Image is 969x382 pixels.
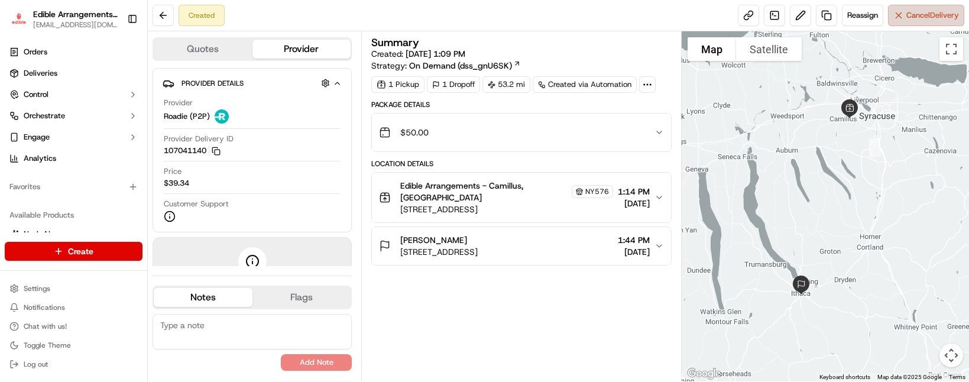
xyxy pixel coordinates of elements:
div: Favorites [5,177,142,196]
span: Nash AI [24,229,50,239]
div: Strategy: [371,60,521,72]
button: Edible Arrangements - Camillus, [GEOGRAPHIC_DATA]NY576[STREET_ADDRESS]1:14 PM[DATE] [372,173,671,222]
div: We're available if you need us! [40,125,150,134]
span: Create [68,245,93,257]
p: Welcome 👋 [12,47,215,66]
div: Start new chat [40,113,194,125]
button: [PERSON_NAME][STREET_ADDRESS]1:44 PM[DATE] [372,227,671,265]
span: Control [24,89,48,100]
div: Location Details [371,159,672,169]
span: Orchestrate [24,111,65,121]
button: 107041140 [164,145,221,156]
span: 1:14 PM [618,186,650,198]
span: [DATE] [618,246,650,258]
img: Nash [12,12,35,35]
button: CancelDelivery [888,5,964,26]
a: Analytics [5,149,142,168]
img: 1736555255976-a54dd68f-1ca7-489b-9aae-adbdc363a1c4 [12,113,33,134]
img: Edible Arrangements - Camillus, NY [9,11,28,28]
img: roadie-logo-v2.jpg [215,109,229,124]
button: Orchestrate [5,106,142,125]
span: NY576 [585,187,609,196]
button: Settings [5,280,142,297]
span: [STREET_ADDRESS] [400,203,613,215]
button: Chat with us! [5,318,142,335]
span: Pylon [118,200,143,209]
span: $39.34 [164,178,189,189]
span: $50.00 [400,127,429,138]
button: Start new chat [201,116,215,131]
div: 📗 [12,173,21,182]
a: Powered byPylon [83,200,143,209]
span: Roadie (P2P) [164,111,210,122]
span: Chat with us! [24,322,67,331]
span: Provider Details [182,79,244,88]
a: Deliveries [5,64,142,83]
button: Keyboard shortcuts [819,373,870,381]
button: [EMAIL_ADDRESS][DOMAIN_NAME] [33,20,118,30]
button: Create [5,242,142,261]
span: [DATE] 1:09 PM [406,48,465,59]
a: Orders [5,43,142,61]
button: Engage [5,128,142,147]
span: Analytics [24,153,56,164]
button: Provider Details [163,73,342,93]
div: 1 Dropoff [427,76,480,93]
button: Reassign [842,5,883,26]
span: Deliveries [24,68,57,79]
button: Control [5,85,142,104]
img: Google [685,366,724,381]
h3: Summary [371,37,419,48]
button: Notifications [5,299,142,316]
span: Customer Support [164,199,229,209]
span: API Documentation [112,171,190,183]
button: Quotes [154,40,252,59]
span: Provider Delivery ID [164,134,234,144]
span: Engage [24,132,50,143]
a: Created via Automation [533,76,637,93]
span: [PERSON_NAME] [400,234,467,246]
div: Available Products [5,206,142,225]
button: $50.00 [372,114,671,151]
span: Created: [371,48,465,60]
span: Knowledge Base [24,171,90,183]
a: 💻API Documentation [95,167,195,188]
span: [STREET_ADDRESS] [400,246,478,258]
div: 💻 [100,173,109,182]
button: Edible Arrangements - Camillus, NYEdible Arrangements - Camillus, [GEOGRAPHIC_DATA][EMAIL_ADDRESS... [5,5,122,33]
button: Show street map [688,37,736,61]
span: Notifications [24,303,65,312]
div: Package Details [371,100,672,109]
a: On Demand (dss_gnU6SK) [409,60,521,72]
button: Notes [154,288,252,307]
button: Map camera controls [939,344,963,367]
span: [DATE] [618,198,650,209]
a: Nash AI [9,229,138,239]
div: 53.2 mi [482,76,530,93]
span: Reassign [847,10,878,21]
span: Orders [24,47,47,57]
button: Edible Arrangements - Camillus, [GEOGRAPHIC_DATA] [33,8,118,20]
span: Log out [24,360,48,369]
a: 📗Knowledge Base [7,167,95,188]
button: Flags [252,288,351,307]
span: 1:44 PM [618,234,650,246]
span: Cancel Delivery [906,10,959,21]
button: Toggle fullscreen view [939,37,963,61]
button: Provider [252,40,351,59]
a: Terms (opens in new tab) [949,374,965,380]
button: Nash AI [5,225,142,244]
span: Toggle Theme [24,341,71,350]
input: Got a question? Start typing here... [31,76,213,89]
span: Provider [164,98,193,108]
div: 1 Pickup [371,76,424,93]
span: Price [164,166,182,177]
a: Open this area in Google Maps (opens a new window) [685,366,724,381]
span: On Demand (dss_gnU6SK) [409,60,512,72]
button: Show satellite imagery [736,37,802,61]
button: Log out [5,356,142,373]
span: Map data ©2025 Google [877,374,942,380]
